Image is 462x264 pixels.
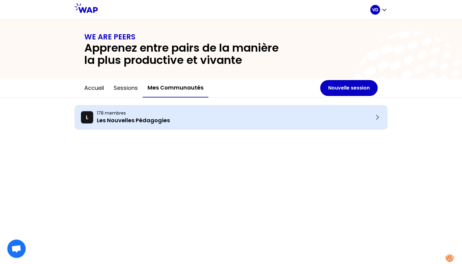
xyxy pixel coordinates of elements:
[97,110,374,116] p: 178 membres
[370,5,387,15] button: VD
[84,32,378,42] h1: WE ARE PEERS
[143,79,208,97] button: Mes communautés
[320,80,378,96] button: Nouvelle session
[84,42,290,66] h2: Apprenez entre pairs de la manière la plus productive et vivante
[86,113,88,122] p: L
[372,7,378,13] p: VD
[7,240,26,258] div: Ouvrir le chat
[109,79,143,97] button: Sessions
[97,116,374,125] p: Les Nouvelles Pédagogies
[79,79,109,97] button: Accueil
